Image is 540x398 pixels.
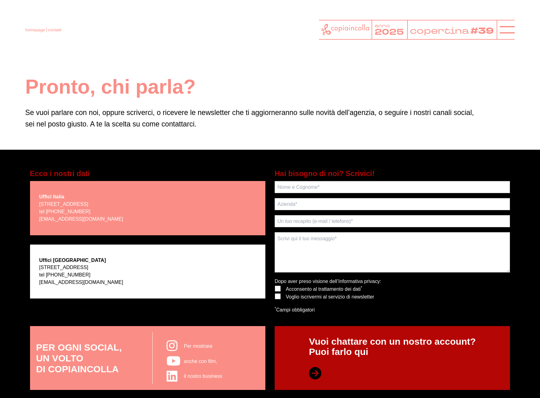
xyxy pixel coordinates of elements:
p: Vuoi chattare con un nostro account? Puoi farlo qui [309,336,476,380]
span: contatti [48,28,62,32]
p: Campi obbligatori [275,306,381,314]
span: anche con film, [184,359,217,364]
input: Azienda* [275,198,510,210]
h5: Hai bisogno di noi? Scrivici! [275,168,510,179]
p: PER OGNI SOCIAL, UN VOLTO DI COPIAINCOLLA [36,342,143,374]
strong: Uffici [GEOGRAPHIC_DATA] [39,258,106,263]
h5: Ecco i nostri dati [30,168,265,179]
a: Per mostrare [163,338,259,354]
p: [STREET_ADDRESS] tel [PHONE_NUMBER] [39,201,123,223]
a: [EMAIL_ADDRESS][DOMAIN_NAME] [39,216,123,222]
span: Voglio iscrivermi al servizio di newsletter [286,294,374,299]
tspan: 2025 [375,26,404,38]
a: homepage [25,28,45,32]
strong: Uffici Italia [39,194,64,199]
input: Un tuo recapito (e-mail / telefono)* [275,215,510,227]
span: Per mostrare [184,343,212,349]
tspan: copertina [410,25,469,37]
span: il nostro business [184,374,222,379]
tspan: #39 [470,25,494,37]
a: il nostro business [163,369,259,384]
p: Dopo aver preso visione dell’ : [275,277,381,285]
p: [STREET_ADDRESS] tel [PHONE_NUMBER] [39,264,123,286]
h1: Pronto, chi parla? [25,74,515,99]
a: Vuoi chattare con un nostro account?Puoi farlo qui [275,326,510,390]
a: [EMAIL_ADDRESS][DOMAIN_NAME] [39,280,123,285]
span: Acconsento al trattamento dei dati [286,286,362,292]
input: Nome e Cognome* [275,181,510,193]
a: Informativa privacy [338,279,380,284]
tspan: anno [375,22,390,29]
p: Se vuoi parlare con noi, oppure scriverci, o ricevere le newsletter che ti aggiorneranno sulle no... [25,107,515,130]
a: anche con film, [163,354,259,369]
